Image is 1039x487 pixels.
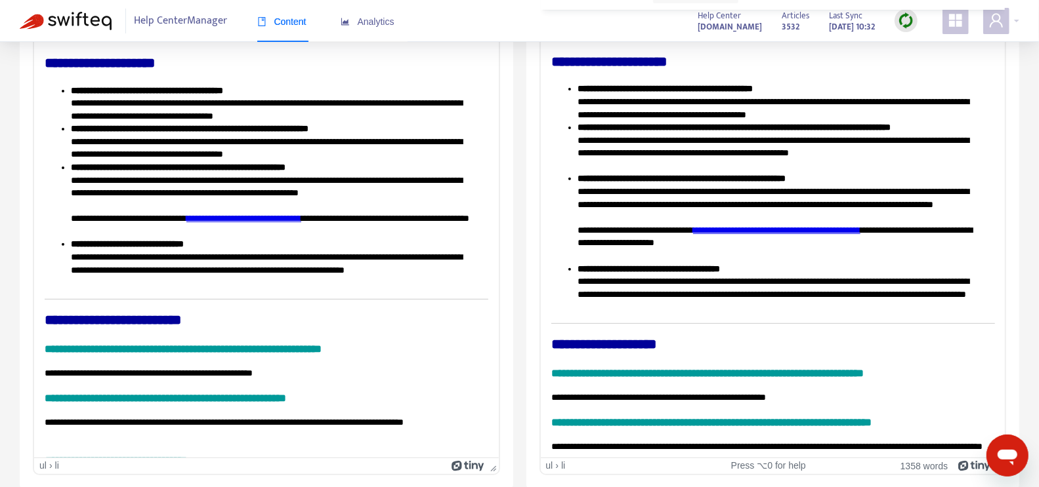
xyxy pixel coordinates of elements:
[485,458,499,474] div: Press the Up and Down arrow keys to resize the editor.
[341,16,394,27] span: Analytics
[986,435,1028,477] iframe: Button to launch messaging window
[898,12,914,29] img: sync.dc5367851b00ba804db3.png
[257,16,307,27] span: Content
[257,17,266,26] span: book
[782,9,809,23] span: Articles
[20,12,112,30] img: Swifteq
[555,460,559,471] div: ›
[958,460,991,471] a: Powered by Tiny
[901,460,948,471] button: 1358 words
[452,460,484,471] a: Powered by Tiny
[698,20,762,34] strong: [DOMAIN_NAME]
[829,9,862,23] span: Last Sync
[829,20,875,34] strong: [DATE] 10:32
[698,19,762,34] a: [DOMAIN_NAME]
[698,9,741,23] span: Help Center
[782,20,799,34] strong: 3532
[541,10,1006,458] iframe: Rich Text Area
[988,12,1004,28] span: user
[948,12,964,28] span: appstore
[546,460,553,471] div: ul
[561,460,565,471] div: li
[135,9,228,33] span: Help Center Manager
[694,460,843,471] div: Press ⌥0 for help
[341,17,350,26] span: area-chart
